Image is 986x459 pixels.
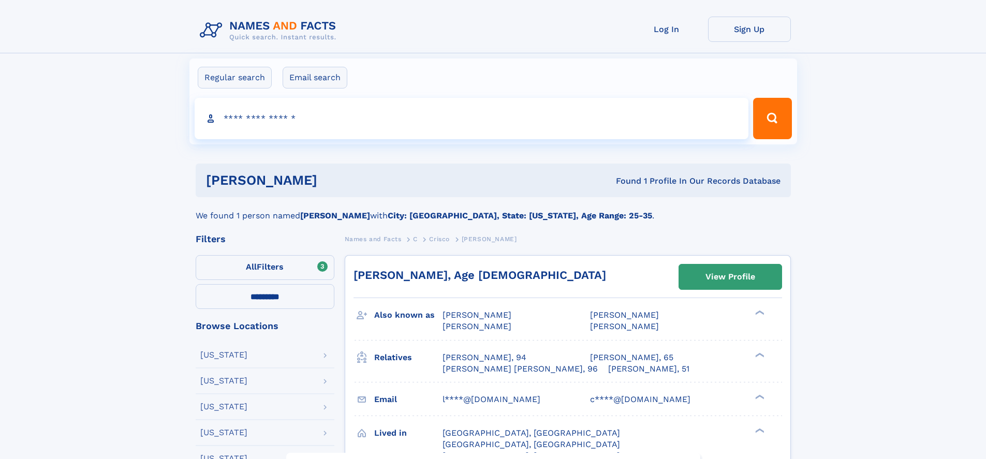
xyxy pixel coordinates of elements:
[462,235,517,243] span: [PERSON_NAME]
[354,269,606,282] a: [PERSON_NAME], Age [DEMOGRAPHIC_DATA]
[679,264,782,289] a: View Profile
[374,349,443,366] h3: Relatives
[196,17,345,45] img: Logo Names and Facts
[443,310,511,320] span: [PERSON_NAME]
[345,232,402,245] a: Names and Facts
[625,17,708,42] a: Log In
[590,352,673,363] a: [PERSON_NAME], 65
[443,321,511,331] span: [PERSON_NAME]
[753,351,765,358] div: ❯
[708,17,791,42] a: Sign Up
[206,174,467,187] h1: [PERSON_NAME]
[374,306,443,324] h3: Also known as
[429,235,450,243] span: Crisco
[443,439,620,449] span: [GEOGRAPHIC_DATA], [GEOGRAPHIC_DATA]
[753,309,765,316] div: ❯
[443,363,598,375] a: [PERSON_NAME] [PERSON_NAME], 96
[705,265,755,289] div: View Profile
[413,235,418,243] span: C
[443,428,620,438] span: [GEOGRAPHIC_DATA], [GEOGRAPHIC_DATA]
[413,232,418,245] a: C
[200,351,247,359] div: [US_STATE]
[466,175,781,187] div: Found 1 Profile In Our Records Database
[196,255,334,280] label: Filters
[283,67,347,88] label: Email search
[429,232,450,245] a: Crisco
[374,391,443,408] h3: Email
[443,352,526,363] a: [PERSON_NAME], 94
[196,321,334,331] div: Browse Locations
[590,310,659,320] span: [PERSON_NAME]
[300,211,370,220] b: [PERSON_NAME]
[590,321,659,331] span: [PERSON_NAME]
[195,98,749,139] input: search input
[198,67,272,88] label: Regular search
[200,403,247,411] div: [US_STATE]
[200,428,247,437] div: [US_STATE]
[608,363,689,375] a: [PERSON_NAME], 51
[388,211,652,220] b: City: [GEOGRAPHIC_DATA], State: [US_STATE], Age Range: 25-35
[753,427,765,434] div: ❯
[196,197,791,222] div: We found 1 person named with .
[753,393,765,400] div: ❯
[200,377,247,385] div: [US_STATE]
[753,98,791,139] button: Search Button
[246,262,257,272] span: All
[196,234,334,244] div: Filters
[374,424,443,442] h3: Lived in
